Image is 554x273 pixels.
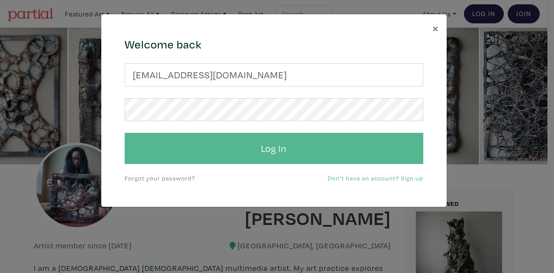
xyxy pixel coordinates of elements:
button: Log In [125,133,423,164]
h4: Welcome back [125,38,423,51]
button: Close [425,14,447,42]
span: × [432,20,439,35]
input: Your email [125,63,423,87]
a: Don't have an account? Sign up [328,174,423,182]
a: Forgot your password? [125,174,195,182]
